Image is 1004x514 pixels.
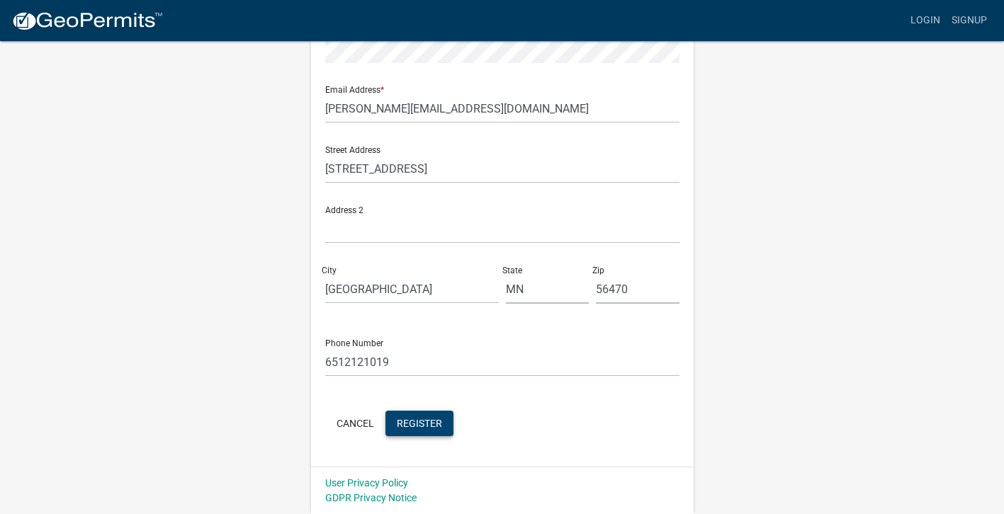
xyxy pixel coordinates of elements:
a: Signup [946,7,993,34]
a: Login [905,7,946,34]
a: GDPR Privacy Notice [325,492,417,503]
button: Register [385,411,453,436]
a: User Privacy Policy [325,477,408,489]
span: Register [397,417,442,428]
button: Cancel [325,411,385,436]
